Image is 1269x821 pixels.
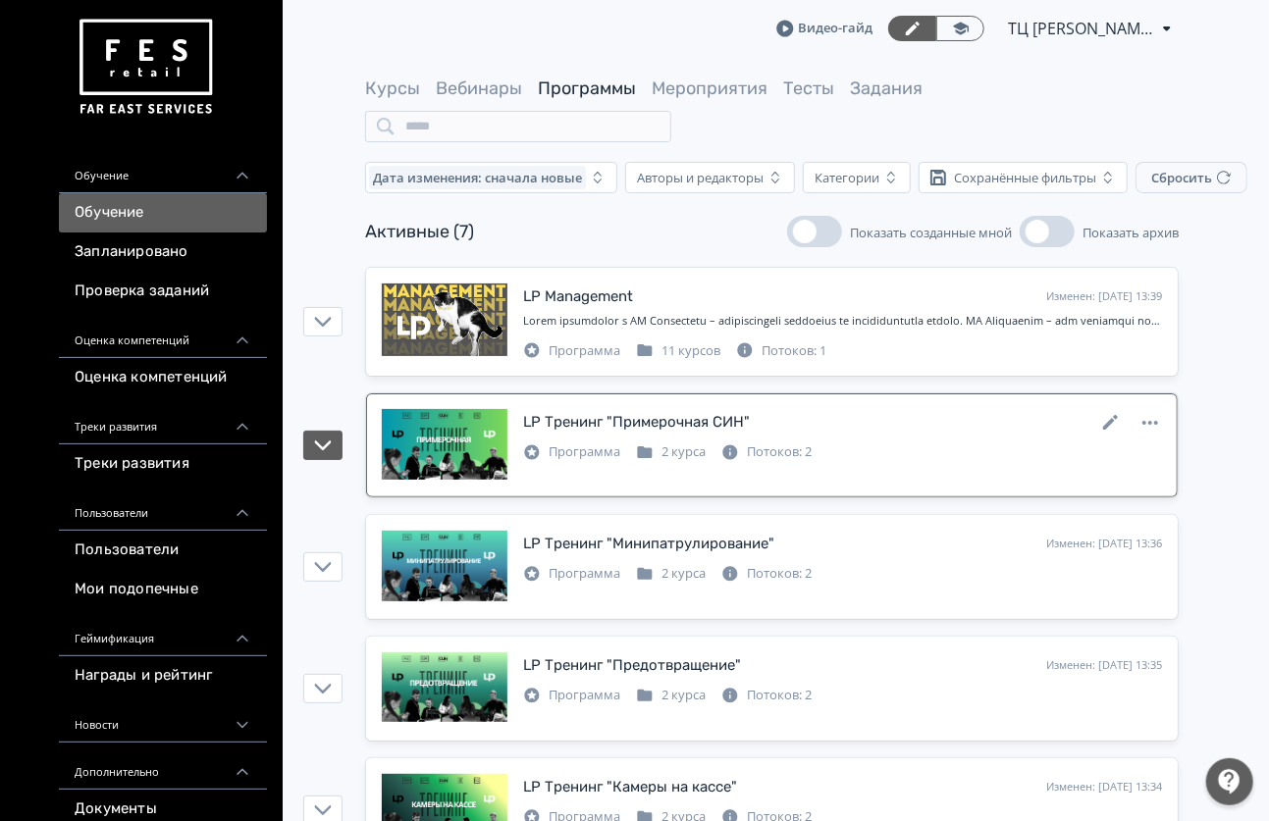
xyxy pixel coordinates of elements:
[721,442,812,462] div: Потоков: 2
[625,162,795,193] button: Авторы и редакторы
[850,224,1012,241] span: Показать созданные мной
[523,285,633,308] div: LP Management
[1083,224,1179,241] span: Показать архив
[59,311,267,358] div: Оценка компетенций
[1046,536,1162,552] div: Изменен: [DATE] 13:36
[59,695,267,743] div: Новости
[721,564,812,584] div: Потоков: 2
[523,564,620,584] div: Программа
[59,146,267,193] div: Обучение
[803,162,911,193] button: Категории
[538,77,636,99] a: Программы
[637,170,764,185] div: Авторы и редакторы
[523,341,620,361] div: Программа
[636,442,706,462] div: 2 курса
[523,654,741,677] div: LP Тренинг "Предотвращение"
[59,570,267,609] a: Мои подопечные
[59,743,267,790] div: Дополнительно
[365,77,420,99] a: Курсы
[59,272,267,311] a: Проверка заданий
[936,16,984,41] a: Переключиться в режим ученика
[365,219,474,245] div: Активные (7)
[636,686,706,705] div: 2 курса
[523,442,620,462] div: Программа
[954,170,1096,185] div: Сохранённые фильтры
[815,170,879,185] div: Категории
[59,484,267,531] div: Пользователи
[365,162,617,193] button: Дата изменения: сначала новые
[59,444,267,484] a: Треки развития
[721,686,812,705] div: Потоков: 2
[850,77,923,99] a: Задания
[523,313,1162,330] div: Добро пожаловать в LP Management – адаптационная программа по предотвращению потерь. LP Managemen...
[523,411,750,434] div: LP Тренинг "Примерочная СИН"
[59,609,267,656] div: Геймификация
[59,531,267,570] a: Пользователи
[776,19,872,38] a: Видео-гайд
[652,77,767,99] a: Мероприятия
[59,193,267,232] a: Обучение
[1008,17,1155,40] span: ТЦ Макси Рыбинск СИН 6413005
[523,776,737,798] div: LP Тренинг "Камеры на кассе"
[59,397,267,444] div: Треки развития
[59,358,267,397] a: Оценка компетенций
[919,162,1128,193] button: Сохранённые фильтры
[75,12,216,123] img: https://files.teachbase.ru/system/account/57463/logo/medium-936fc5084dd2c598f50a98b9cbe0469a.png
[736,341,826,361] div: Потоков: 1
[373,170,582,185] span: Дата изменения: сначала новые
[1046,657,1162,674] div: Изменен: [DATE] 13:35
[636,564,706,584] div: 2 курса
[59,656,267,695] a: Награды и рейтинг
[636,341,720,361] div: 11 курсов
[59,232,267,272] a: Запланировано
[523,686,620,705] div: Программа
[436,77,522,99] a: Вебинары
[1046,779,1162,795] div: Изменен: [DATE] 13:34
[523,533,774,555] div: LP Тренинг "Минипатрулирование"
[1136,162,1247,193] button: Сбросить
[1046,288,1162,305] div: Изменен: [DATE] 13:39
[783,77,834,99] a: Тесты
